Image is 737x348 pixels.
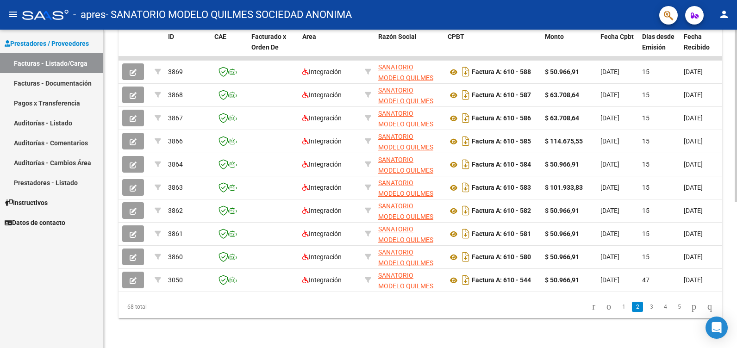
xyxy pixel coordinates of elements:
[214,33,226,40] span: CAE
[600,68,619,75] span: [DATE]
[248,27,299,68] datatable-header-cell: Facturado x Orden De
[684,91,703,99] span: [DATE]
[545,33,564,40] span: Monto
[472,68,531,76] strong: Factura A: 610 - 588
[378,156,440,185] span: SANATORIO MODELO QUILMES SOCIEDAD ANONIMA
[299,27,361,68] datatable-header-cell: Area
[545,253,579,261] strong: $ 50.966,91
[164,27,211,68] datatable-header-cell: ID
[684,276,703,284] span: [DATE]
[638,27,680,68] datatable-header-cell: Días desde Emisión
[545,114,579,122] strong: $ 63.708,64
[378,178,440,197] div: 30571958941
[378,249,440,277] span: SANATORIO MODELO QUILMES SOCIEDAD ANONIMA
[545,68,579,75] strong: $ 50.966,91
[642,33,675,51] span: Días desde Emisión
[448,33,464,40] span: CPBT
[168,33,174,40] span: ID
[168,207,183,214] span: 3862
[684,137,703,145] span: [DATE]
[674,302,685,312] a: 5
[706,317,728,339] div: Open Intercom Messenger
[302,276,342,284] span: Integración
[684,230,703,237] span: [DATE]
[73,5,106,25] span: - apres
[545,161,579,168] strong: $ 50.966,91
[106,5,352,25] span: - SANATORIO MODELO QUILMES SOCIEDAD ANONIMA
[378,131,440,151] div: 30571958941
[460,273,472,287] i: Descargar documento
[378,225,440,254] span: SANATORIO MODELO QUILMES SOCIEDAD ANONIMA
[472,138,531,145] strong: Factura A: 610 - 585
[168,114,183,122] span: 3867
[642,184,650,191] span: 15
[168,91,183,99] span: 3868
[302,230,342,237] span: Integración
[378,63,440,92] span: SANATORIO MODELO QUILMES SOCIEDAD ANONIMA
[642,137,650,145] span: 15
[545,230,579,237] strong: $ 50.966,91
[642,114,650,122] span: 15
[600,230,619,237] span: [DATE]
[5,217,65,228] span: Datos de contacto
[545,207,579,214] strong: $ 50.966,91
[642,91,650,99] span: 15
[302,207,342,214] span: Integración
[302,184,342,191] span: Integración
[600,161,619,168] span: [DATE]
[602,302,615,312] a: go to previous page
[600,114,619,122] span: [DATE]
[472,92,531,99] strong: Factura A: 610 - 587
[600,33,634,40] span: Fecha Cpbt
[545,184,583,191] strong: $ 101.933,83
[541,27,597,68] datatable-header-cell: Monto
[545,91,579,99] strong: $ 63.708,64
[672,299,686,315] li: page 5
[472,254,531,261] strong: Factura A: 610 - 580
[642,68,650,75] span: 15
[684,68,703,75] span: [DATE]
[472,184,531,192] strong: Factura A: 610 - 583
[251,33,286,51] span: Facturado x Orden De
[302,114,342,122] span: Integración
[642,207,650,214] span: 15
[302,68,342,75] span: Integración
[460,157,472,172] i: Descargar documento
[378,87,440,115] span: SANATORIO MODELO QUILMES SOCIEDAD ANONIMA
[378,108,440,128] div: 30571958941
[684,33,710,51] span: Fecha Recibido
[545,276,579,284] strong: $ 50.966,91
[597,27,638,68] datatable-header-cell: Fecha Cpbt
[617,299,631,315] li: page 1
[618,302,629,312] a: 1
[7,9,19,20] mat-icon: menu
[168,253,183,261] span: 3860
[600,137,619,145] span: [DATE]
[302,137,342,145] span: Integración
[5,38,89,49] span: Prestadores / Proveedores
[168,161,183,168] span: 3864
[684,253,703,261] span: [DATE]
[600,207,619,214] span: [DATE]
[211,27,248,68] datatable-header-cell: CAE
[302,33,316,40] span: Area
[460,64,472,79] i: Descargar documento
[600,91,619,99] span: [DATE]
[119,295,237,318] div: 68 total
[660,302,671,312] a: 4
[378,247,440,267] div: 30571958941
[642,276,650,284] span: 47
[168,230,183,237] span: 3861
[460,249,472,264] i: Descargar documento
[378,224,440,243] div: 30571958941
[378,202,440,231] span: SANATORIO MODELO QUILMES SOCIEDAD ANONIMA
[658,299,672,315] li: page 4
[378,201,440,220] div: 30571958941
[642,253,650,261] span: 15
[168,184,183,191] span: 3863
[687,302,700,312] a: go to next page
[588,302,600,312] a: go to first page
[460,134,472,149] i: Descargar documento
[646,302,657,312] a: 3
[460,111,472,125] i: Descargar documento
